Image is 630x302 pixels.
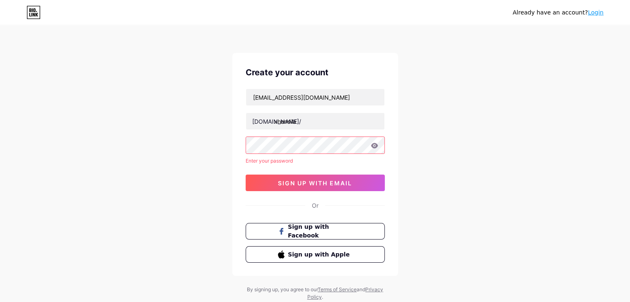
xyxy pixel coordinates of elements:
[246,223,385,240] button: Sign up with Facebook
[278,180,352,187] span: sign up with email
[246,157,385,165] div: Enter your password
[246,66,385,79] div: Create your account
[288,223,352,240] span: Sign up with Facebook
[246,89,384,105] input: Email
[246,175,385,191] button: sign up with email
[245,286,386,301] div: By signing up, you agree to our and .
[588,9,603,16] a: Login
[312,201,319,210] div: Or
[513,8,603,17] div: Already have an account?
[246,246,385,263] button: Sign up with Apple
[246,113,384,129] input: username
[318,286,357,292] a: Terms of Service
[288,250,352,259] span: Sign up with Apple
[252,117,301,126] div: [DOMAIN_NAME]/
